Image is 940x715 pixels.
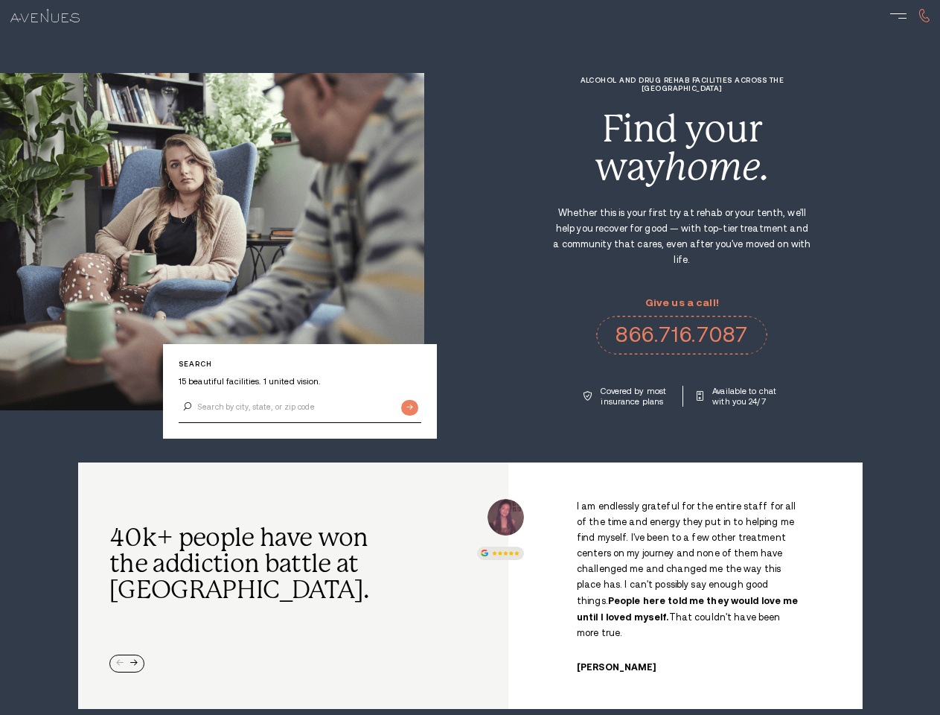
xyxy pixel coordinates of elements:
a: Covered by most insurance plans [583,386,668,407]
div: Next slide [130,660,138,667]
a: 866.716.7087 [596,316,767,355]
i: home. [665,145,769,188]
strong: People here told me they would love me until I loved myself. [577,595,799,623]
p: Give us a call! [596,297,767,308]
div: Find your way [551,110,812,185]
input: Submit [401,400,418,416]
h1: Alcohol and Drug Rehab Facilities across the [GEOGRAPHIC_DATA] [551,76,812,92]
a: Available to chat with you 24/7 [697,386,780,407]
h2: 40k+ people have won the addiction battle at [GEOGRAPHIC_DATA]. [109,525,378,603]
cite: [PERSON_NAME] [577,662,656,673]
div: / [528,499,841,673]
p: Available to chat with you 24/7 [712,386,780,407]
p: 15 beautiful facilities. 1 united vision. [179,376,421,387]
p: I am endlessly grateful for the entire staff for all of the time and energy they put in to helpin... [577,499,805,641]
p: Whether this is your first try at rehab or your tenth, we'll help you recover for good — with top... [551,206,812,268]
input: Search by city, state, or zip code [179,392,421,423]
p: Covered by most insurance plans [601,386,668,407]
p: Search [179,360,421,368]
